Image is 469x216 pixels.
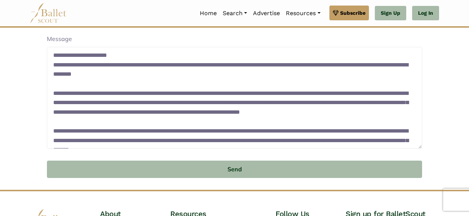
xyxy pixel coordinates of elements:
[47,161,422,178] button: Send
[197,6,220,21] a: Home
[375,6,406,21] a: Sign Up
[47,28,422,47] div: Message
[250,6,283,21] a: Advertise
[283,6,323,21] a: Resources
[412,6,439,21] a: Log In
[340,9,366,17] span: Subscribe
[333,9,339,17] img: gem.svg
[220,6,250,21] a: Search
[329,6,369,20] a: Subscribe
